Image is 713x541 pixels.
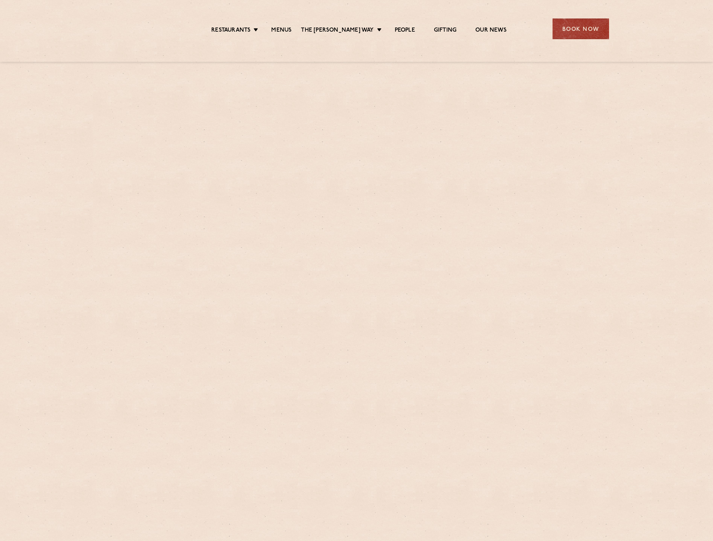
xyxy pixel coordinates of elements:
[553,18,609,39] div: Book Now
[301,27,374,35] a: The [PERSON_NAME] Way
[395,27,415,35] a: People
[271,27,292,35] a: Menus
[434,27,457,35] a: Gifting
[211,27,250,35] a: Restaurants
[475,27,507,35] a: Our News
[104,7,169,50] img: svg%3E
